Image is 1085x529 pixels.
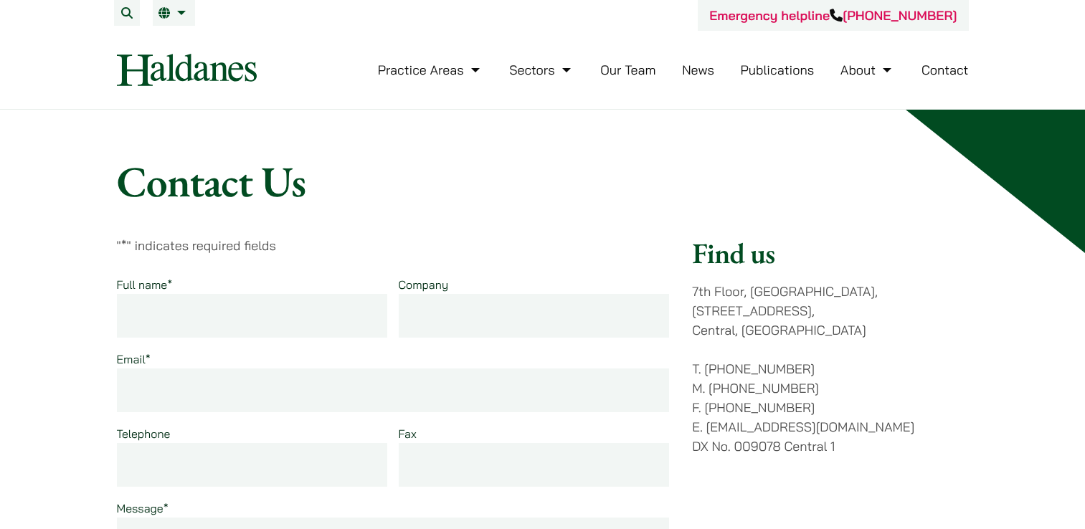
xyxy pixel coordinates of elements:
a: Publications [741,62,815,78]
label: Email [117,352,151,366]
h1: Contact Us [117,156,969,207]
a: EN [158,7,189,19]
a: Practice Areas [378,62,483,78]
label: Telephone [117,426,171,441]
a: Sectors [509,62,574,78]
label: Full name [117,277,173,292]
label: Message [117,501,169,515]
p: 7th Floor, [GEOGRAPHIC_DATA], [STREET_ADDRESS], Central, [GEOGRAPHIC_DATA] [692,282,968,340]
a: Contact [921,62,969,78]
label: Company [399,277,449,292]
p: T. [PHONE_NUMBER] M. [PHONE_NUMBER] F. [PHONE_NUMBER] E. [EMAIL_ADDRESS][DOMAIN_NAME] DX No. 0090... [692,359,968,456]
a: Emergency helpline[PHONE_NUMBER] [709,7,957,24]
p: " " indicates required fields [117,236,670,255]
a: Our Team [600,62,655,78]
a: About [840,62,895,78]
a: News [682,62,714,78]
img: Logo of Haldanes [117,54,257,86]
label: Fax [399,426,417,441]
h2: Find us [692,236,968,270]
